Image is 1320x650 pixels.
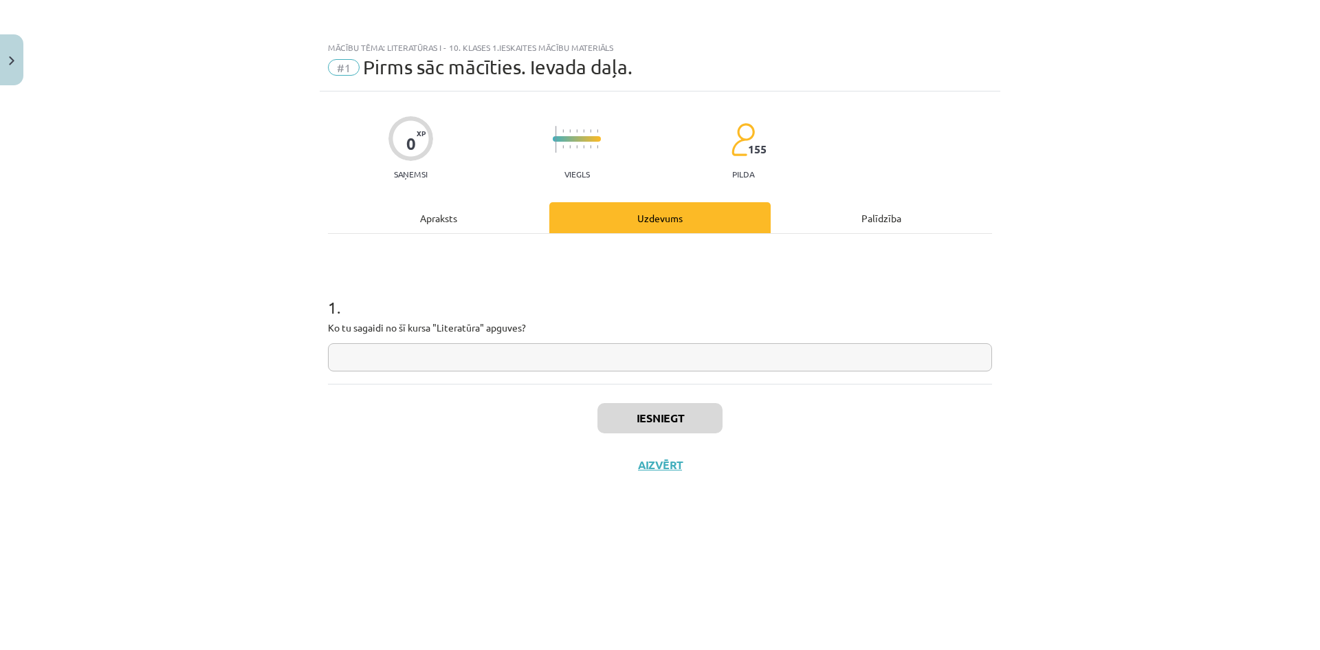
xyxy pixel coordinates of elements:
img: icon-short-line-57e1e144782c952c97e751825c79c345078a6d821885a25fce030b3d8c18986b.svg [562,129,564,133]
img: icon-short-line-57e1e144782c952c97e751825c79c345078a6d821885a25fce030b3d8c18986b.svg [590,145,591,149]
button: Aizvērt [634,458,686,472]
span: 155 [748,143,767,155]
p: Ko tu sagaidi no šī kursa "Literatūra" apguves? [328,321,992,335]
button: Iesniegt [597,403,723,433]
div: Palīdzība [771,202,992,233]
img: icon-short-line-57e1e144782c952c97e751825c79c345078a6d821885a25fce030b3d8c18986b.svg [597,129,598,133]
img: icon-short-line-57e1e144782c952c97e751825c79c345078a6d821885a25fce030b3d8c18986b.svg [597,145,598,149]
span: Pirms sāc mācīties. Ievada daļa. [363,56,632,78]
p: Saņemsi [388,169,433,179]
img: icon-short-line-57e1e144782c952c97e751825c79c345078a6d821885a25fce030b3d8c18986b.svg [576,129,577,133]
p: pilda [732,169,754,179]
img: icon-long-line-d9ea69661e0d244f92f715978eff75569469978d946b2353a9bb055b3ed8787d.svg [555,126,557,153]
img: icon-close-lesson-0947bae3869378f0d4975bcd49f059093ad1ed9edebbc8119c70593378902aed.svg [9,56,14,65]
img: icon-short-line-57e1e144782c952c97e751825c79c345078a6d821885a25fce030b3d8c18986b.svg [569,145,571,149]
div: Mācību tēma: Literatūras i - 10. klases 1.ieskaites mācību materiāls [328,43,992,52]
span: #1 [328,59,360,76]
div: Uzdevums [549,202,771,233]
img: icon-short-line-57e1e144782c952c97e751825c79c345078a6d821885a25fce030b3d8c18986b.svg [583,129,584,133]
img: students-c634bb4e5e11cddfef0936a35e636f08e4e9abd3cc4e673bd6f9a4125e45ecb1.svg [731,122,755,157]
div: 0 [406,134,416,153]
h1: 1 . [328,274,992,316]
div: Apraksts [328,202,549,233]
img: icon-short-line-57e1e144782c952c97e751825c79c345078a6d821885a25fce030b3d8c18986b.svg [562,145,564,149]
img: icon-short-line-57e1e144782c952c97e751825c79c345078a6d821885a25fce030b3d8c18986b.svg [569,129,571,133]
img: icon-short-line-57e1e144782c952c97e751825c79c345078a6d821885a25fce030b3d8c18986b.svg [590,129,591,133]
p: Viegls [564,169,590,179]
span: XP [417,129,426,137]
img: icon-short-line-57e1e144782c952c97e751825c79c345078a6d821885a25fce030b3d8c18986b.svg [576,145,577,149]
img: icon-short-line-57e1e144782c952c97e751825c79c345078a6d821885a25fce030b3d8c18986b.svg [583,145,584,149]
